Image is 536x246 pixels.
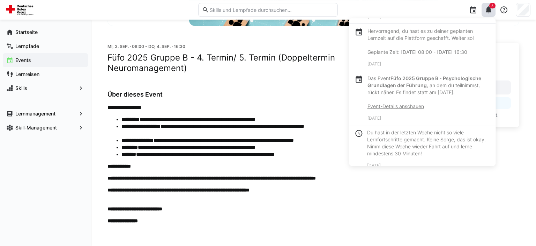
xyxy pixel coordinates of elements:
[209,7,334,13] input: Skills und Lernpfade durchsuchen…
[491,3,493,8] span: 5
[367,115,381,121] span: [DATE]
[367,103,424,109] a: Event-Details anschauen
[367,75,490,110] p: Das Event , an dem du teilnimmst, rückt näher. Es findet statt am [DATE].
[367,75,481,88] strong: Füfo 2025 Gruppe B - Psychologische Grundlagen der Führung
[367,163,381,168] span: [DATE]
[367,28,490,56] p: Hervorragend, du hast es zu deiner geplanten Lernzeit auf die Plattform geschafft. Weiter so! Gep...
[367,61,381,66] span: [DATE]
[107,52,371,73] h2: Füfo 2025 Gruppe B - 4. Termin/ 5. Termin (Doppeltermin Neuromanagement)
[107,91,371,98] h3: Über dieses Event
[367,129,490,157] div: Du hast in der letzten Woche nicht so viele Lernfortschritte gemacht. Keine Sorge, das ist okay. ...
[107,44,185,49] span: Mi, 3. Sep. · 08:00 - Do, 4. Sep. · 16:30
